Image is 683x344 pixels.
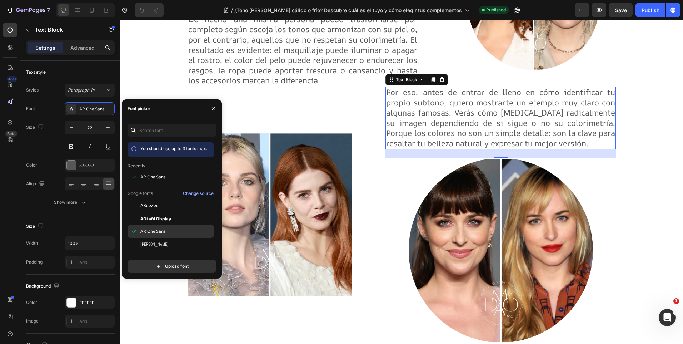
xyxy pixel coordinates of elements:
div: Align [26,179,46,189]
p: Google fonts [128,190,153,197]
div: Add... [79,318,113,325]
div: Size [26,222,45,231]
div: Text style [26,69,46,75]
p: Advanced [70,44,95,51]
div: Image [26,318,39,324]
span: Paragraph 1* [68,87,95,93]
span: 1 [673,298,679,304]
div: Color [26,299,37,306]
div: Styles [26,87,39,93]
p: Text Block [35,25,95,34]
button: Upload font [128,260,216,273]
p: Recently [128,163,145,169]
button: 7 [3,3,53,17]
button: Save [609,3,633,17]
div: Upload font [155,263,189,270]
button: Publish [635,3,665,17]
span: / [231,6,233,14]
span: Save [615,7,627,13]
div: AR One Sans [79,106,113,112]
button: Change source [183,189,214,198]
p: Settings [35,44,55,51]
input: Auto [65,237,114,250]
div: Publish [642,6,659,14]
span: Published [486,7,506,13]
div: 575757 [79,162,113,169]
span: ADLaM Display [140,215,171,222]
div: Font picker [128,105,150,112]
div: Size [26,123,45,132]
button: Show more [26,196,115,209]
span: You should use up to 3 fonts max. [140,146,207,151]
span: [PERSON_NAME] [140,241,169,247]
div: Font [26,105,35,112]
span: AR One Sans [140,228,166,235]
div: FFFFFF [79,300,113,306]
span: ¿Tono [PERSON_NAME] cálido o frío? Descubre cuál es el tuyo y cómo elegir tus complementos [234,6,462,14]
iframe: Intercom live chat [659,309,676,326]
div: 450 [7,76,17,82]
div: Background [26,281,61,291]
span: AR One Sans [140,174,166,180]
img: gempages_585431846737675099-32574d29-43ab-4985-aafc-b644fabaac04.jpg [288,138,473,323]
button: Paragraph 1* [65,84,115,97]
iframe: Design area [120,20,683,344]
p: Por eso, antes de entrar de lleno en cómo identificar tu propio subtono, quiero mostrarte un ejem... [266,67,495,129]
div: Width [26,240,38,246]
img: gempages_585431846737675099-1e606de3-fe51-4b71-bf86-ddaf2e055eb7.jpg [67,113,232,276]
div: Padding [26,259,43,265]
span: ABeeZee [140,202,159,209]
div: Text Block [274,56,298,63]
div: Show more [54,199,87,206]
p: 7 [47,6,50,14]
div: Beta [5,131,17,137]
input: Search font [128,124,216,137]
div: Change source [183,190,214,197]
div: Add... [79,259,113,266]
div: Undo/Redo [135,3,164,17]
div: Color [26,162,37,168]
